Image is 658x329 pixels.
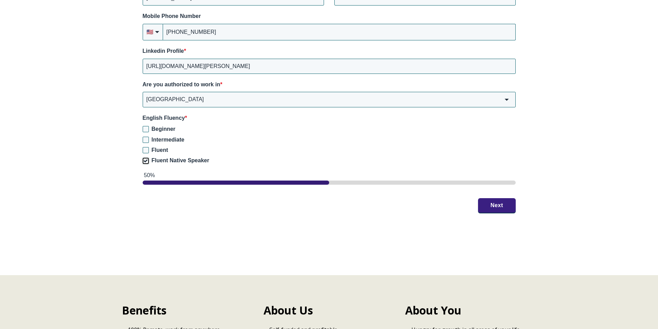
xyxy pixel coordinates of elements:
[143,48,184,54] span: Linkedin Profile
[143,137,149,143] input: Intermediate
[143,126,149,132] input: Beginner
[143,115,185,121] span: English Fluency
[143,13,201,19] span: Mobile Phone Number
[152,126,175,132] span: Beginner
[152,157,209,163] span: Fluent Native Speaker
[122,303,253,318] h2: Benefits
[143,147,149,153] input: Fluent
[146,28,153,36] span: flag
[143,81,220,87] span: Are you authorized to work in
[264,303,394,318] h2: About Us
[152,137,184,143] span: Intermediate
[152,147,168,153] span: Fluent
[478,198,516,213] button: Next
[144,172,516,179] div: 50%
[143,158,149,164] input: Fluent Native Speaker
[405,303,536,318] h2: About You
[143,181,516,185] div: page 1 of 2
